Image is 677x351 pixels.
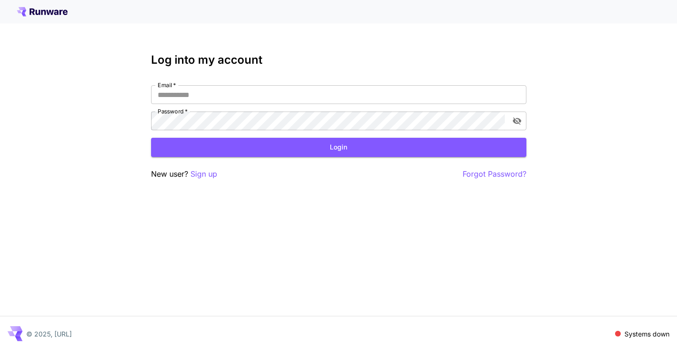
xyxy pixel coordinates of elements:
[151,53,526,67] h3: Log into my account
[158,81,176,89] label: Email
[190,168,217,180] button: Sign up
[624,329,669,339] p: Systems down
[26,329,72,339] p: © 2025, [URL]
[158,107,188,115] label: Password
[463,168,526,180] button: Forgot Password?
[509,112,525,129] button: toggle password visibility
[151,138,526,157] button: Login
[151,168,217,180] p: New user?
